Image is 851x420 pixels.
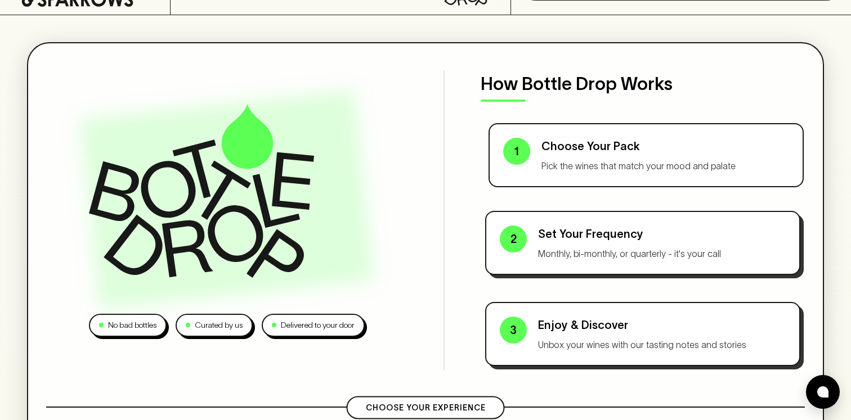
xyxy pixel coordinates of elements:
p: Unbox your wines with our tasting notes and stories [538,338,786,351]
div: 3 [500,317,527,344]
p: Curated by us [195,319,243,331]
p: How Bottle Drop Works [481,70,805,97]
div: 1 [503,138,530,165]
div: 2 [500,225,527,252]
p: Enjoy & Discover [538,317,786,333]
p: Choose Your Experience [366,402,486,414]
p: Choose Your Pack [541,138,789,155]
p: Monthly, bi-monthly, or quarterly - it's your call [538,247,786,260]
p: Delivered to your door [281,319,355,331]
img: bubble-icon [817,386,828,398]
p: Set Your Frequency [538,225,786,242]
p: Pick the wines that match your mood and palate [541,159,789,173]
img: Bottle Drop [89,104,314,277]
p: No bad bottles [108,319,156,331]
